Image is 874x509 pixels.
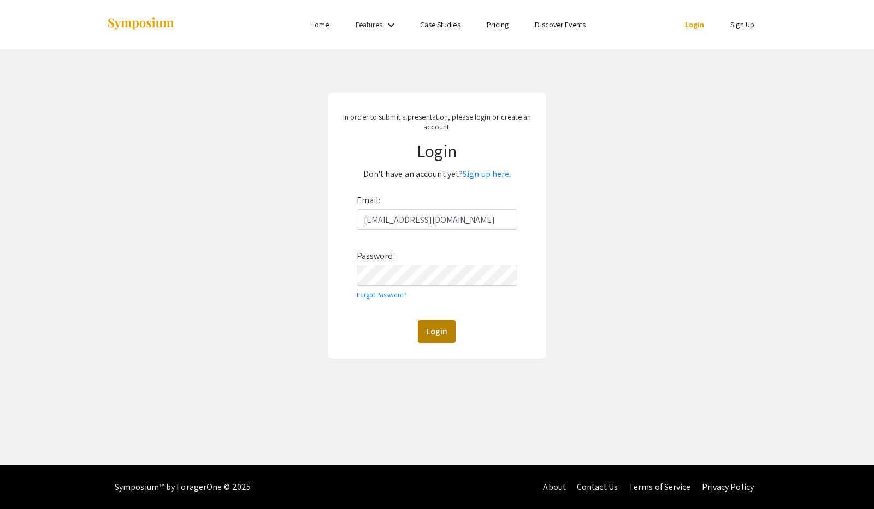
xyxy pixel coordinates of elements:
[577,481,618,493] a: Contact Us
[685,20,705,29] a: Login
[356,20,383,29] a: Features
[107,17,175,32] img: Symposium by ForagerOne
[336,165,538,183] p: Don't have an account yet?
[463,168,511,180] a: Sign up here.
[418,320,456,343] button: Login
[357,247,395,265] label: Password:
[310,20,329,29] a: Home
[420,20,460,29] a: Case Studies
[336,140,538,161] h1: Login
[385,19,398,32] mat-icon: Expand Features list
[535,20,586,29] a: Discover Events
[730,20,754,29] a: Sign Up
[487,20,509,29] a: Pricing
[336,112,538,132] p: In order to submit a presentation, please login or create an account.
[702,481,754,493] a: Privacy Policy
[8,460,46,501] iframe: Chat
[115,465,251,509] div: Symposium™ by ForagerOne © 2025
[629,481,691,493] a: Terms of Service
[543,481,566,493] a: About
[357,291,408,299] a: Forgot Password?
[357,192,381,209] label: Email:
